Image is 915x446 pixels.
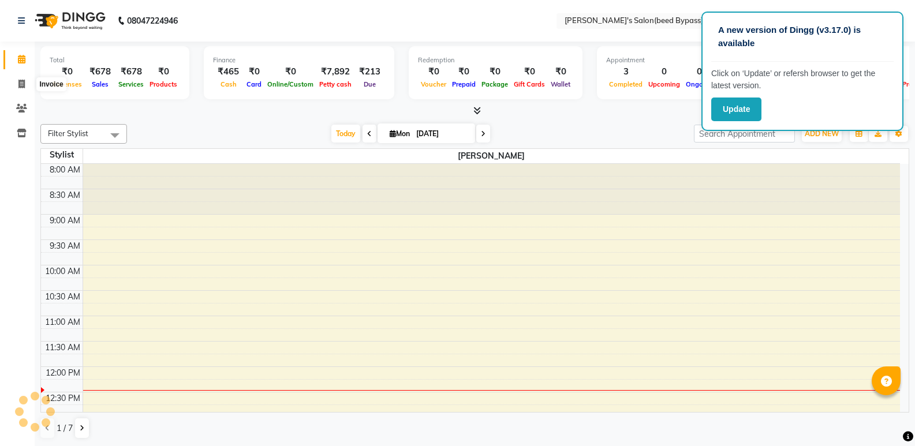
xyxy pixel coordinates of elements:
[43,342,83,354] div: 11:30 AM
[331,125,360,143] span: Today
[361,80,379,88] span: Due
[48,129,88,138] span: Filter Stylist
[50,55,180,65] div: Total
[127,5,178,37] b: 08047224946
[548,80,573,88] span: Wallet
[511,65,548,78] div: ₹0
[47,189,83,201] div: 8:30 AM
[50,65,85,78] div: ₹0
[711,68,894,92] p: Click on ‘Update’ or refersh browser to get the latest version.
[418,65,449,78] div: ₹0
[606,55,749,65] div: Appointment
[85,65,115,78] div: ₹678
[694,125,795,143] input: Search Appointment
[479,65,511,78] div: ₹0
[115,80,147,88] span: Services
[43,367,83,379] div: 12:00 PM
[449,80,479,88] span: Prepaid
[47,215,83,227] div: 9:00 AM
[683,65,716,78] div: 0
[264,80,316,88] span: Online/Custom
[43,291,83,303] div: 10:30 AM
[244,80,264,88] span: Card
[147,80,180,88] span: Products
[43,265,83,278] div: 10:00 AM
[418,55,573,65] div: Redemption
[147,65,180,78] div: ₹0
[89,80,111,88] span: Sales
[645,80,683,88] span: Upcoming
[479,80,511,88] span: Package
[354,65,385,78] div: ₹213
[802,126,842,142] button: ADD NEW
[244,65,264,78] div: ₹0
[83,149,901,163] span: [PERSON_NAME]
[606,80,645,88] span: Completed
[805,129,839,138] span: ADD NEW
[645,65,683,78] div: 0
[43,392,83,404] div: 12:30 PM
[43,316,83,328] div: 11:00 AM
[218,80,240,88] span: Cash
[29,5,109,37] img: logo
[867,400,903,434] iframe: chat widget
[387,129,413,138] span: Mon
[213,65,244,78] div: ₹465
[418,80,449,88] span: Voucher
[36,77,66,91] div: Invoice
[606,65,645,78] div: 3
[548,65,573,78] div: ₹0
[41,149,83,161] div: Stylist
[316,80,354,88] span: Petty cash
[213,55,385,65] div: Finance
[511,80,548,88] span: Gift Cards
[264,65,316,78] div: ₹0
[316,65,354,78] div: ₹7,892
[683,80,716,88] span: Ongoing
[47,164,83,176] div: 8:00 AM
[47,240,83,252] div: 9:30 AM
[115,65,147,78] div: ₹678
[711,98,761,121] button: Update
[449,65,479,78] div: ₹0
[413,125,470,143] input: 2025-09-01
[718,24,887,50] p: A new version of Dingg (v3.17.0) is available
[57,422,73,434] span: 1 / 7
